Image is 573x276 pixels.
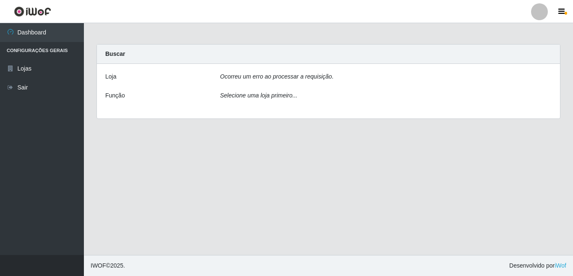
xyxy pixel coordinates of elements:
[220,92,297,99] i: Selecione uma loja primeiro...
[91,262,106,269] span: IWOF
[509,261,566,270] span: Desenvolvido por
[105,50,125,57] strong: Buscar
[14,6,51,17] img: CoreUI Logo
[105,91,125,100] label: Função
[91,261,125,270] span: © 2025 .
[105,72,116,81] label: Loja
[220,73,334,80] i: Ocorreu um erro ao processar a requisição.
[555,262,566,269] a: iWof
